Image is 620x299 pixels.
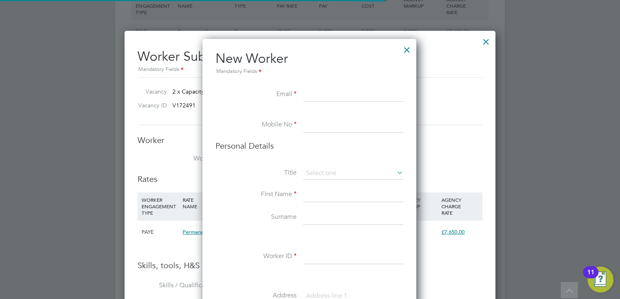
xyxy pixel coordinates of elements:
label: Worker ID [215,252,297,261]
span: 2 x Capacity Engineer [172,88,229,95]
div: Mandatory Fields [215,67,403,76]
div: AGENCY CHARGE RATE [439,192,480,220]
div: RATE NAME [181,192,235,214]
label: Worker [138,154,219,163]
div: PAYE [140,220,181,244]
span: V172491 [172,102,196,109]
h2: Worker Submission [138,42,482,74]
button: Open Resource Center, 11 new notifications [588,267,614,293]
label: Title [215,169,297,177]
input: Select one [303,167,403,179]
div: WORKER ENGAGEMENT TYPE [140,192,181,220]
h3: Personal Details [215,141,403,151]
span: £7,650.00 [441,229,465,235]
div: Mandatory Fields [138,65,482,74]
label: Vacancy ID [134,102,167,109]
span: Permanent Fee [183,229,219,235]
label: Surname [215,213,297,221]
label: Skills / Qualifications [138,281,219,290]
label: Vacancy [134,88,167,95]
h3: Worker [138,135,482,145]
label: Mobile No [215,120,297,129]
h3: Rates [138,174,482,184]
div: AGENCY MARKUP [398,192,439,214]
label: Email [215,90,297,98]
h3: Skills, tools, H&S [138,260,482,271]
label: First Name [215,190,297,199]
h2: New Worker [215,50,403,76]
div: 11 [587,272,594,283]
